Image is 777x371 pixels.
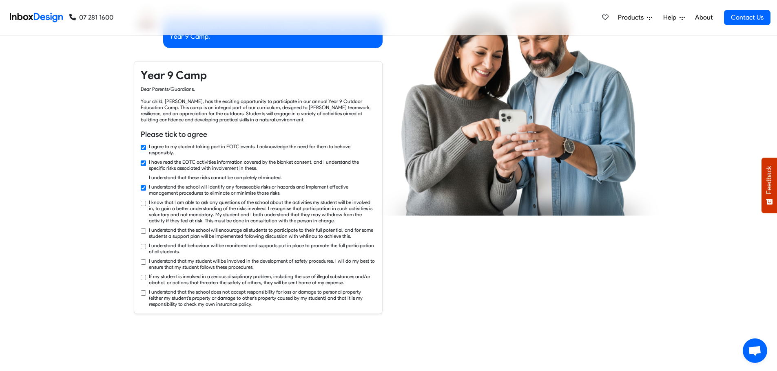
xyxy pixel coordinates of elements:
label: I have read the EOTC activities information covered by the blanket consent, and I understand the ... [149,159,376,171]
label: I understand that behaviour will be monitored and supports put in place to promote the full parti... [149,242,376,255]
a: Open chat [743,338,767,363]
label: I understand that the school will encourage all students to participate to their full potential, ... [149,227,376,239]
label: I understand that these risks cannot be completely eliminated. [149,174,282,180]
a: Products [615,9,655,26]
a: About [693,9,715,26]
label: I understand the school will identify any foreseeable risks or hazards and implement effective ma... [149,184,376,196]
div: Dear Parents/Guardians, Your child, [PERSON_NAME], has the exciting opportunity to participate in... [141,86,376,123]
a: Contact Us [724,10,770,25]
span: Products [618,13,647,22]
label: I understand that the school does not accept responsibility for loss or damage to personal proper... [149,289,376,307]
h4: Year 9 Camp [141,68,376,83]
a: Help [660,9,688,26]
label: I know that I am able to ask any questions of the school about the activities my student will be ... [149,199,376,224]
a: 07 281 1600 [69,13,113,22]
h6: Please tick to agree [141,129,376,140]
span: Feedback [766,166,773,194]
button: Feedback - Show survey [762,158,777,213]
span: Help [663,13,680,22]
label: I understand that my student will be involved in the development of safety procedures. I will do ... [149,258,376,270]
label: I agree to my student taking part in EOTC events. I acknowledge the need for them to behave respo... [149,143,376,156]
label: If my student is involved in a serious disciplinary problem, including the use of illegal substan... [149,273,376,285]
